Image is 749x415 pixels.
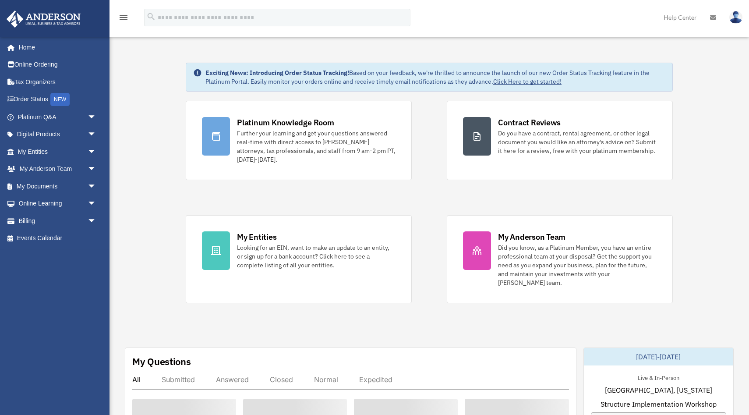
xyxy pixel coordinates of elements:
a: Digital Productsarrow_drop_down [6,126,110,143]
a: Online Learningarrow_drop_down [6,195,110,213]
a: Order StatusNEW [6,91,110,109]
div: Live & In-Person [631,372,686,382]
span: arrow_drop_down [88,108,105,126]
span: arrow_drop_down [88,177,105,195]
a: Tax Organizers [6,73,110,91]
div: Normal [314,375,338,384]
strong: Exciting News: Introducing Order Status Tracking! [205,69,349,77]
span: Structure Implementation Workshop [601,399,717,409]
span: [GEOGRAPHIC_DATA], [US_STATE] [605,385,712,395]
span: arrow_drop_down [88,143,105,161]
div: Further your learning and get your questions answered real-time with direct access to [PERSON_NAM... [237,129,396,164]
i: search [146,12,156,21]
img: User Pic [729,11,742,24]
a: Platinum Q&Aarrow_drop_down [6,108,110,126]
a: menu [118,15,129,23]
div: NEW [50,93,70,106]
div: Contract Reviews [498,117,561,128]
i: menu [118,12,129,23]
div: Looking for an EIN, want to make an update to an entity, or sign up for a bank account? Click her... [237,243,396,270]
a: My Documentsarrow_drop_down [6,177,110,195]
div: All [132,375,141,384]
a: Home [6,39,105,56]
a: My Anderson Team Did you know, as a Platinum Member, you have an entire professional team at your... [447,215,673,303]
div: [DATE]-[DATE] [584,348,734,365]
span: arrow_drop_down [88,195,105,213]
div: Closed [270,375,293,384]
span: arrow_drop_down [88,160,105,178]
img: Anderson Advisors Platinum Portal [4,11,83,28]
a: Billingarrow_drop_down [6,212,110,230]
div: My Questions [132,355,191,368]
div: Do you have a contract, rental agreement, or other legal document you would like an attorney's ad... [498,129,657,155]
a: Click Here to get started! [493,78,562,85]
a: Platinum Knowledge Room Further your learning and get your questions answered real-time with dire... [186,101,412,180]
a: My Anderson Teamarrow_drop_down [6,160,110,178]
span: arrow_drop_down [88,212,105,230]
a: Online Ordering [6,56,110,74]
div: Expedited [359,375,392,384]
a: My Entitiesarrow_drop_down [6,143,110,160]
div: Did you know, as a Platinum Member, you have an entire professional team at your disposal? Get th... [498,243,657,287]
span: arrow_drop_down [88,126,105,144]
a: Contract Reviews Do you have a contract, rental agreement, or other legal document you would like... [447,101,673,180]
div: Submitted [162,375,195,384]
div: Platinum Knowledge Room [237,117,334,128]
a: My Entities Looking for an EIN, want to make an update to an entity, or sign up for a bank accoun... [186,215,412,303]
div: My Anderson Team [498,231,565,242]
div: My Entities [237,231,276,242]
div: Answered [216,375,249,384]
div: Based on your feedback, we're thrilled to announce the launch of our new Order Status Tracking fe... [205,68,665,86]
a: Events Calendar [6,230,110,247]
